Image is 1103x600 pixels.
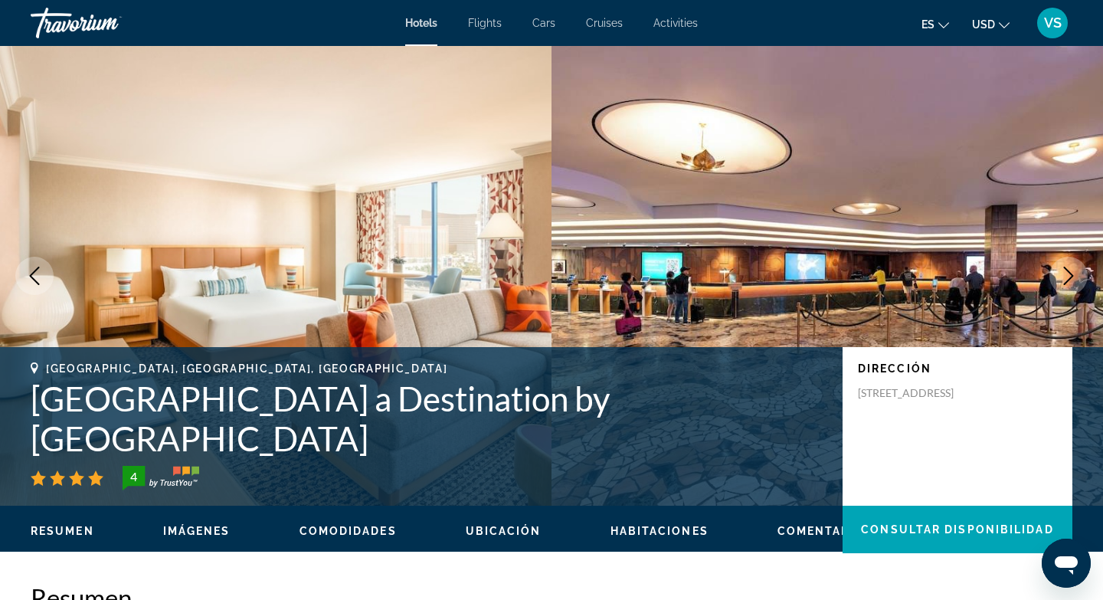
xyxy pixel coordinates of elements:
img: trustyou-badge-hor.svg [123,466,199,490]
a: Cars [532,17,555,29]
span: VS [1044,15,1062,31]
span: es [921,18,934,31]
span: Habitaciones [610,525,709,537]
button: Resumen [31,524,94,538]
p: Dirección [858,362,1057,375]
span: Resumen [31,525,94,537]
button: Next image [1049,257,1088,295]
button: User Menu [1033,7,1072,39]
button: Ubicación [466,524,542,538]
span: Comodidades [299,525,397,537]
button: Comentarios [777,524,873,538]
span: Ubicación [466,525,542,537]
button: Comodidades [299,524,397,538]
a: Travorium [31,3,184,43]
p: [STREET_ADDRESS] [858,386,980,400]
span: Comentarios [777,525,873,537]
h1: [GEOGRAPHIC_DATA] a Destination by [GEOGRAPHIC_DATA] [31,379,827,458]
div: 4 [118,467,149,486]
button: Habitaciones [610,524,709,538]
span: [GEOGRAPHIC_DATA], [GEOGRAPHIC_DATA], [GEOGRAPHIC_DATA] [46,362,447,375]
iframe: Button to launch messaging window [1042,539,1091,588]
a: Cruises [586,17,623,29]
span: USD [972,18,995,31]
span: Consultar disponibilidad [861,523,1053,536]
button: Consultar disponibilidad [843,506,1072,553]
span: Imágenes [163,525,231,537]
a: Hotels [405,17,437,29]
button: Imágenes [163,524,231,538]
button: Change currency [972,13,1010,35]
a: Activities [653,17,698,29]
button: Change language [921,13,949,35]
button: Previous image [15,257,54,295]
a: Flights [468,17,502,29]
